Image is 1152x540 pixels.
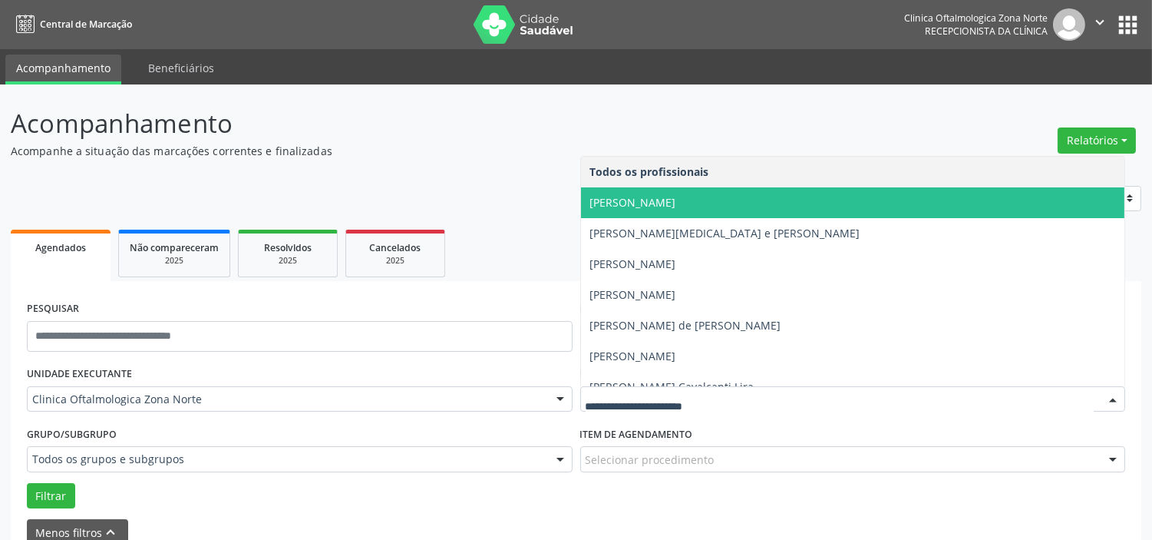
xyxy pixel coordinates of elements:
[586,452,715,468] span: Selecionar procedimento
[904,12,1048,25] div: Clinica Oftalmologica Zona Norte
[130,241,219,254] span: Não compareceram
[27,483,75,509] button: Filtrar
[264,241,312,254] span: Resolvidos
[590,195,676,210] span: [PERSON_NAME]
[27,363,132,386] label: UNIDADE EXECUTANTE
[27,422,117,446] label: Grupo/Subgrupo
[249,255,326,267] div: 2025
[11,143,802,159] p: Acompanhe a situação das marcações correntes e finalizadas
[590,318,781,333] span: [PERSON_NAME] de [PERSON_NAME]
[5,55,121,84] a: Acompanhamento
[40,18,132,31] span: Central de Marcação
[590,226,860,240] span: [PERSON_NAME][MEDICAL_DATA] e [PERSON_NAME]
[1114,12,1141,38] button: apps
[130,255,219,267] div: 2025
[1058,128,1136,154] button: Relatórios
[590,257,676,271] span: [PERSON_NAME]
[1053,8,1085,41] img: img
[370,241,421,254] span: Cancelados
[11,104,802,143] p: Acompanhamento
[590,164,709,179] span: Todos os profissionais
[1091,14,1108,31] i: 
[11,12,132,37] a: Central de Marcação
[925,25,1048,38] span: Recepcionista da clínica
[1085,8,1114,41] button: 
[357,255,434,267] div: 2025
[590,287,676,302] span: [PERSON_NAME]
[590,379,754,394] span: [PERSON_NAME] Cavalcanti Lira
[35,241,86,254] span: Agendados
[32,392,541,407] span: Clinica Oftalmologica Zona Norte
[580,422,693,446] label: Item de agendamento
[32,452,541,467] span: Todos os grupos e subgrupos
[590,349,676,363] span: [PERSON_NAME]
[27,297,79,321] label: PESQUISAR
[137,55,225,81] a: Beneficiários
